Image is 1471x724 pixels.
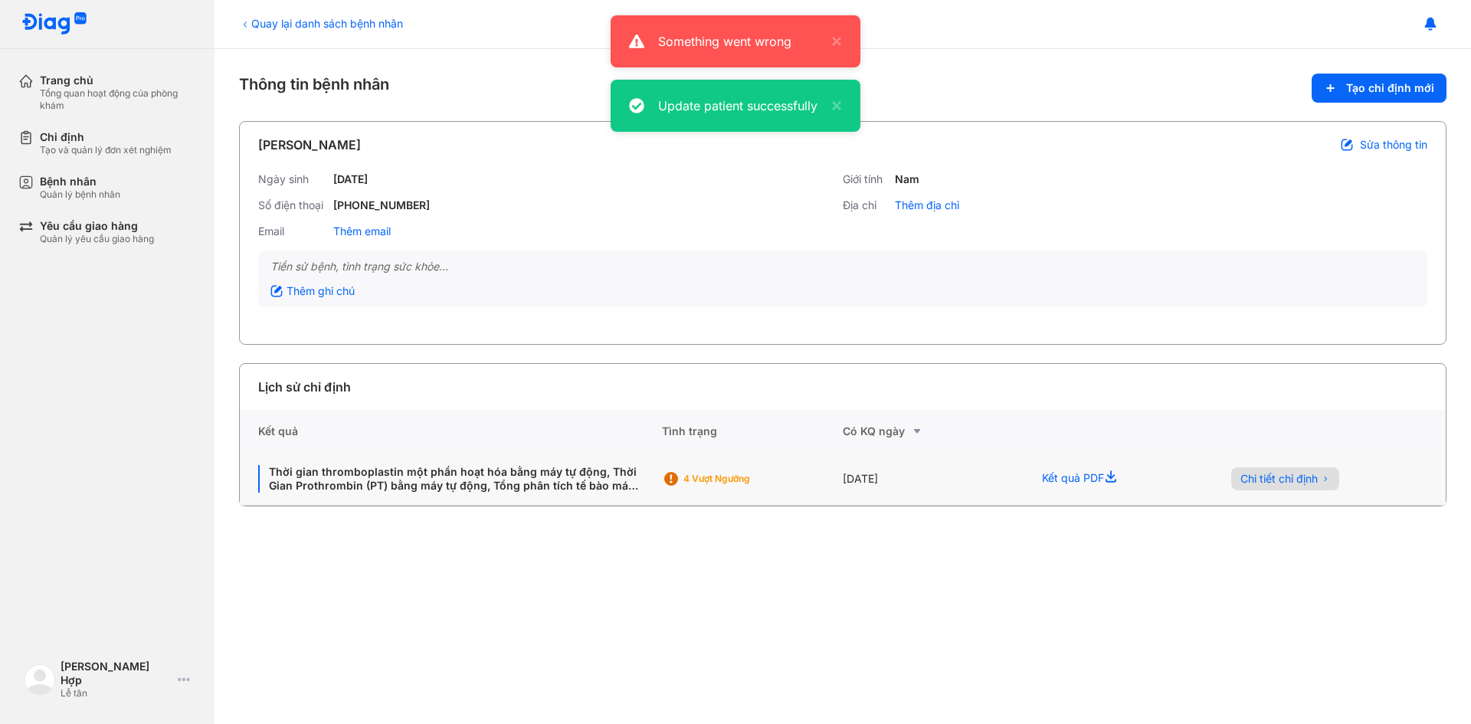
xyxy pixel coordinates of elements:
span: Chi tiết chỉ định [1240,472,1318,486]
div: [DATE] [333,172,368,186]
div: Quay lại danh sách bệnh nhân [239,15,403,31]
button: Chi tiết chỉ định [1231,467,1339,490]
div: Thời gian thromboplastin một phần hoạt hóa bằng máy tự động, Thời Gian Prothrombin (PT) bằng máy ... [258,465,644,493]
div: Nam [895,172,919,186]
div: Yêu cầu giao hàng [40,219,154,233]
div: [PERSON_NAME] [258,136,361,154]
div: Update patient successfully [658,97,824,115]
div: Something went wrong [658,32,824,51]
div: Thêm email [333,224,391,238]
div: Có KQ ngày [843,422,1024,441]
div: Ngày sinh [258,172,327,186]
div: Tạo và quản lý đơn xét nghiệm [40,144,172,156]
div: Tiền sử bệnh, tình trạng sức khỏe... [270,260,1415,274]
div: Lịch sử chỉ định [258,378,351,396]
div: Quản lý bệnh nhân [40,188,120,201]
div: Thêm ghi chú [270,284,355,298]
div: Tình trạng [662,410,843,453]
div: Thêm địa chỉ [895,198,959,212]
div: Trang chủ [40,74,196,87]
div: [PHONE_NUMBER] [333,198,430,212]
img: logo [25,664,55,695]
div: Kết quả PDF [1024,453,1212,506]
div: Lễ tân [61,687,172,699]
span: Sửa thông tin [1360,138,1427,152]
div: Chỉ định [40,130,172,144]
div: Thông tin bệnh nhân [239,74,1446,103]
div: Kết quả [240,410,662,453]
div: Số điện thoại [258,198,327,212]
span: Tạo chỉ định mới [1346,81,1434,95]
div: Tổng quan hoạt động của phòng khám [40,87,196,112]
button: Tạo chỉ định mới [1312,74,1446,103]
div: Giới tính [843,172,889,186]
div: Email [258,224,327,238]
div: 4 Vượt ngưỡng [683,473,806,485]
button: close [824,97,842,115]
div: Bệnh nhân [40,175,120,188]
img: logo [21,12,87,36]
div: Quản lý yêu cầu giao hàng [40,233,154,245]
div: [PERSON_NAME] Hợp [61,660,172,687]
div: [DATE] [843,453,1024,506]
div: Địa chỉ [843,198,889,212]
button: close [824,32,842,51]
